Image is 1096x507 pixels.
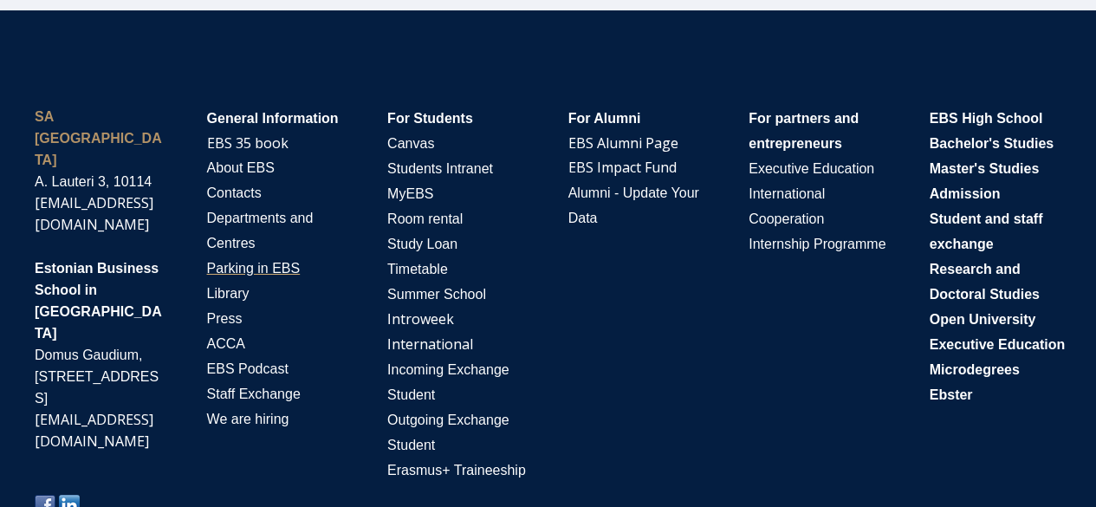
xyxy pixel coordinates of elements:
[207,208,314,252] a: Departments and Centres
[387,159,493,178] a: Students Intranet
[207,160,275,175] span: About EBS
[207,133,289,153] a: EBS 35 book
[207,409,289,428] a: We are hiring
[387,362,509,402] span: Incoming Exchange Student
[35,410,153,451] a: [EMAIL_ADDRESS][DOMAIN_NAME]
[387,186,433,201] span: MyEBS
[207,334,245,353] a: ACCA
[387,111,473,126] span: For Students
[568,185,699,225] span: Alumni - Update Your Data
[749,111,859,151] span: For partners and entrepreneurs
[207,283,250,302] a: Library
[749,186,825,226] span: International Cooperation
[930,111,1043,126] span: EBS High School
[930,387,973,402] span: Ebster
[930,360,1020,379] a: Microdegrees
[568,133,678,153] a: EBS Alumni Page
[387,184,433,203] a: MyEBS
[930,209,1043,253] a: Student and staff exchange
[207,185,262,200] span: Contacts
[387,410,509,454] a: Outgoing Exchange Student
[207,311,243,326] span: Press
[207,387,301,401] span: Staff Exchange
[387,312,453,327] span: I
[387,209,463,228] a: Room rental
[207,111,339,126] span: General Information
[387,211,463,226] span: Room rental
[930,312,1036,327] span: Open University
[749,234,885,253] a: Internship Programme
[930,184,1001,203] a: Admission
[930,136,1054,151] span: Bachelor's Studies
[387,413,509,452] span: Outgoing Exchange Student
[930,362,1020,377] span: Microdegrees
[207,261,301,276] a: Parking in EBS
[35,109,162,167] strong: SA [GEOGRAPHIC_DATA]
[930,161,1040,176] span: Master's Studies
[387,284,486,303] a: Summer School
[930,385,973,404] a: Ebster
[387,136,434,151] span: Canvas
[207,336,245,351] span: ACCA
[930,262,1040,302] span: Research and Doctoral Studies
[387,259,448,278] a: Timetable
[568,183,699,227] a: Alumni - Update Your Data
[387,360,509,404] a: Incoming Exchange Student
[387,161,493,176] span: Students Intranet
[207,286,250,301] span: Library
[207,412,289,426] span: We are hiring
[749,237,885,251] span: Internship Programme
[930,309,1036,328] a: Open University
[749,161,874,176] span: Executive Education
[35,261,162,341] span: Estonian Business School in [GEOGRAPHIC_DATA]
[387,262,448,276] span: Timetable
[930,211,1043,251] span: Student and staff exchange
[387,337,472,352] span: I
[387,460,526,479] a: Erasmus+ Traineeship
[387,133,434,153] a: Canvas
[749,184,825,228] a: International Cooperation
[930,337,1066,352] span: Executive Education
[207,211,314,250] span: Departments and Centres
[35,348,159,406] span: Domus Gaudium, [STREET_ADDRESS]
[568,158,677,177] a: EBS Impact Fund
[387,463,526,478] span: Erasmus+ Traineeship
[930,108,1043,127] a: EBS High School
[930,186,1001,201] span: Admission
[207,359,289,378] a: EBS Podcast
[930,335,1066,354] a: Executive Education
[207,158,275,177] a: About EBS
[930,259,1040,303] a: Research and Doctoral Studies
[387,234,457,253] a: Study Loan
[207,183,262,202] a: Contacts
[749,159,874,178] a: Executive Education
[387,287,486,302] span: Summer School
[207,384,301,403] a: Staff Exchange
[391,309,453,328] a: ntroweek
[35,174,152,189] span: A. Lauteri 3, 10114
[207,361,289,376] span: EBS Podcast
[207,309,243,328] a: Press
[930,159,1040,178] a: Master's Studies
[930,133,1054,153] a: Bachelor's Studies
[391,335,472,354] a: nternational
[35,193,153,234] a: [EMAIL_ADDRESS][DOMAIN_NAME]
[568,111,641,126] span: For Alumni
[387,237,457,251] span: Study Loan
